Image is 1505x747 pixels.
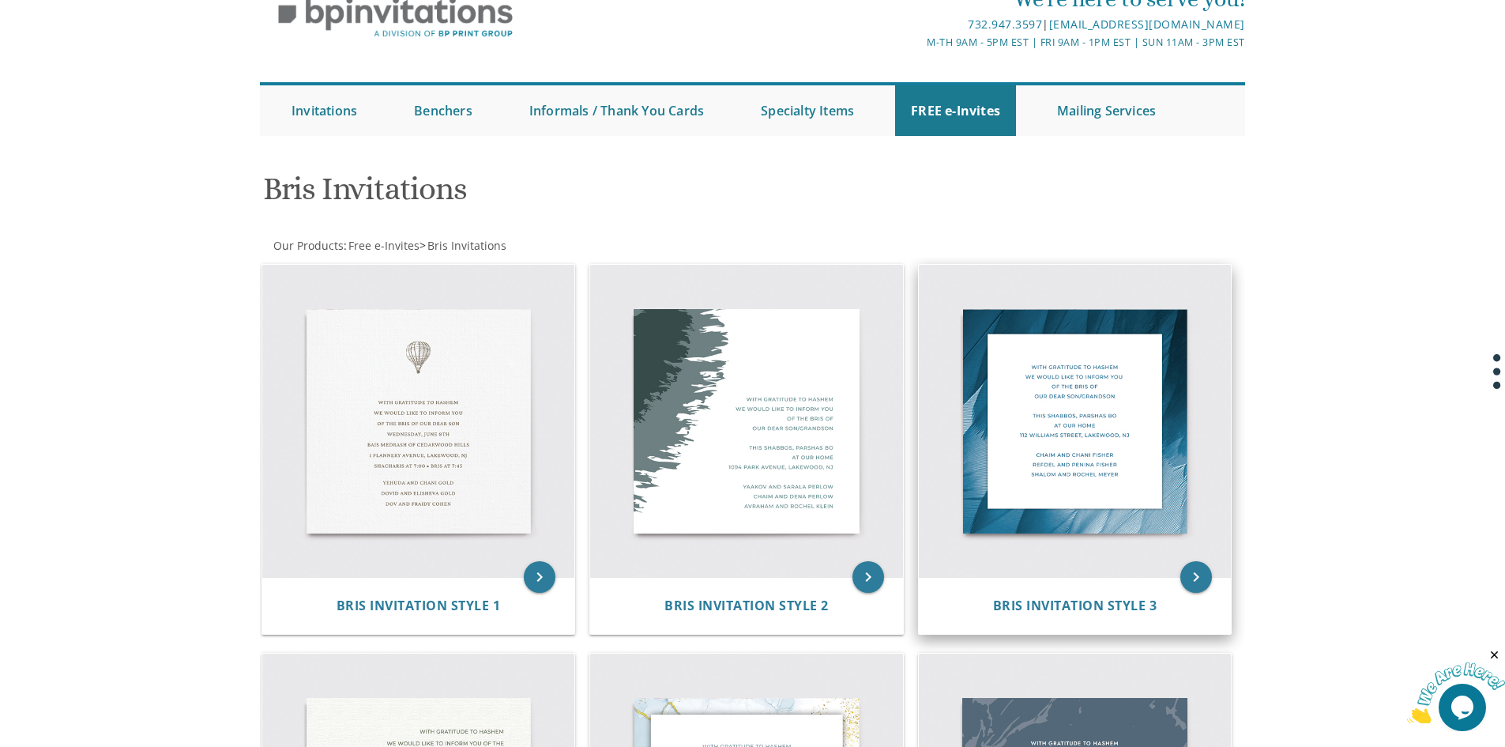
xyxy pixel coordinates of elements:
a: 732.947.3597 [968,17,1042,32]
div: : [260,238,753,254]
a: Benchers [398,85,488,136]
a: Informals / Thank You Cards [514,85,720,136]
img: Bris Invitation Style 1 [262,265,575,578]
a: Bris Invitation Style 2 [664,598,829,613]
iframe: chat widget [1407,648,1505,723]
a: Mailing Services [1041,85,1172,136]
h1: Bris Invitations [263,172,908,218]
a: Bris Invitations [426,238,506,253]
a: keyboard_arrow_right [852,561,884,593]
span: Free e-Invites [348,238,420,253]
a: keyboard_arrow_right [1180,561,1212,593]
span: Bris Invitation Style 1 [337,597,501,614]
a: Our Products [272,238,344,253]
div: M-Th 9am - 5pm EST | Fri 9am - 1pm EST | Sun 11am - 3pm EST [589,34,1245,51]
span: > [420,238,506,253]
a: FREE e-Invites [895,85,1016,136]
span: Bris Invitation Style 3 [993,597,1157,614]
a: Invitations [276,85,373,136]
div: | [589,15,1245,34]
img: Bris Invitation Style 2 [590,265,903,578]
a: Bris Invitation Style 3 [993,598,1157,613]
a: [EMAIL_ADDRESS][DOMAIN_NAME] [1049,17,1245,32]
span: Bris Invitation Style 2 [664,597,829,614]
a: Bris Invitation Style 1 [337,598,501,613]
img: Bris Invitation Style 3 [919,265,1232,578]
a: Specialty Items [745,85,870,136]
span: Bris Invitations [427,238,506,253]
a: Free e-Invites [347,238,420,253]
a: keyboard_arrow_right [524,561,555,593]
